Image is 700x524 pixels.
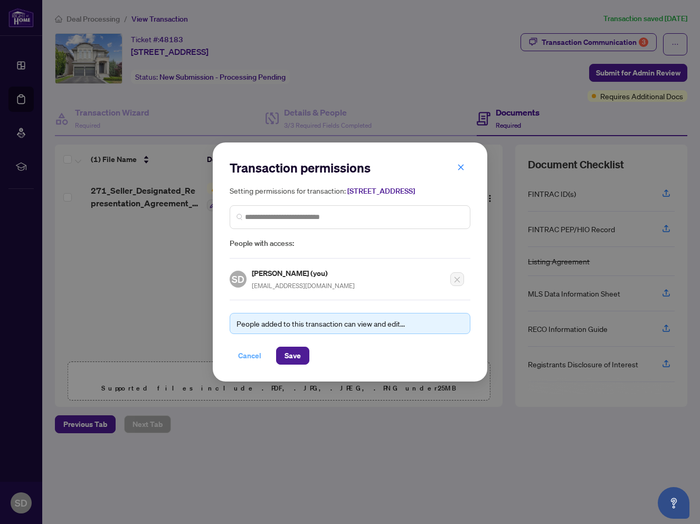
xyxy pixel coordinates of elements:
[230,237,470,250] span: People with access:
[237,318,463,329] div: People added to this transaction can view and edit...
[232,272,244,287] span: SD
[285,347,301,364] span: Save
[347,186,415,196] span: [STREET_ADDRESS]
[658,487,689,519] button: Open asap
[276,347,309,365] button: Save
[230,185,470,197] h5: Setting permissions for transaction:
[252,267,355,279] h5: [PERSON_NAME] (you)
[252,282,355,290] span: [EMAIL_ADDRESS][DOMAIN_NAME]
[230,159,470,176] h2: Transaction permissions
[230,347,270,365] button: Cancel
[457,164,465,171] span: close
[237,214,243,220] img: search_icon
[238,347,261,364] span: Cancel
